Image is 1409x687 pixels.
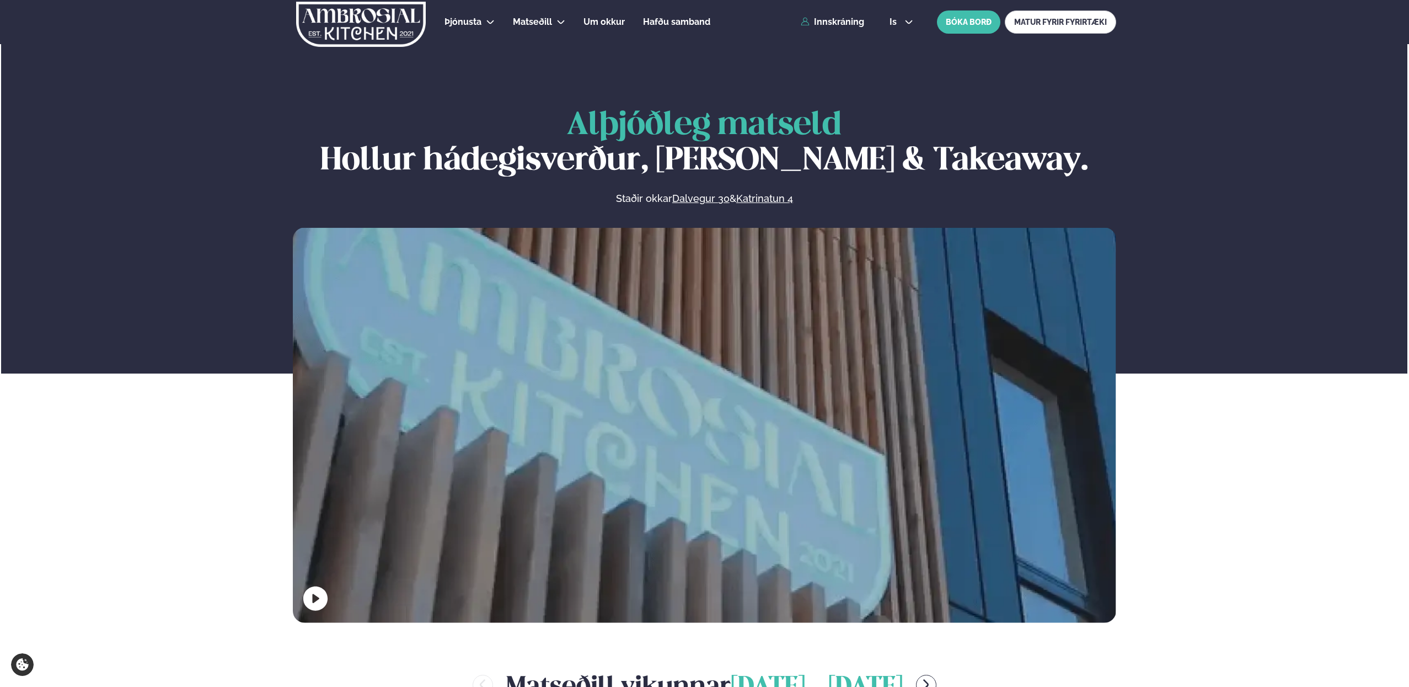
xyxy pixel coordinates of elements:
[643,15,710,29] a: Hafðu samband
[583,17,625,27] span: Um okkur
[11,653,34,676] a: Cookie settings
[643,17,710,27] span: Hafðu samband
[583,15,625,29] a: Um okkur
[1005,10,1116,34] a: MATUR FYRIR FYRIRTÆKI
[513,15,552,29] a: Matseðill
[444,15,481,29] a: Þjónusta
[496,192,913,205] p: Staðir okkar &
[567,110,842,141] span: Alþjóðleg matseld
[937,10,1000,34] button: BÓKA BORÐ
[890,18,900,26] span: is
[881,18,922,26] button: is
[444,17,481,27] span: Þjónusta
[672,192,730,205] a: Dalvegur 30
[513,17,552,27] span: Matseðill
[295,2,427,47] img: logo
[801,17,864,27] a: Innskráning
[736,192,793,205] a: Katrinatun 4
[293,108,1116,179] h1: Hollur hádegisverður, [PERSON_NAME] & Takeaway.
